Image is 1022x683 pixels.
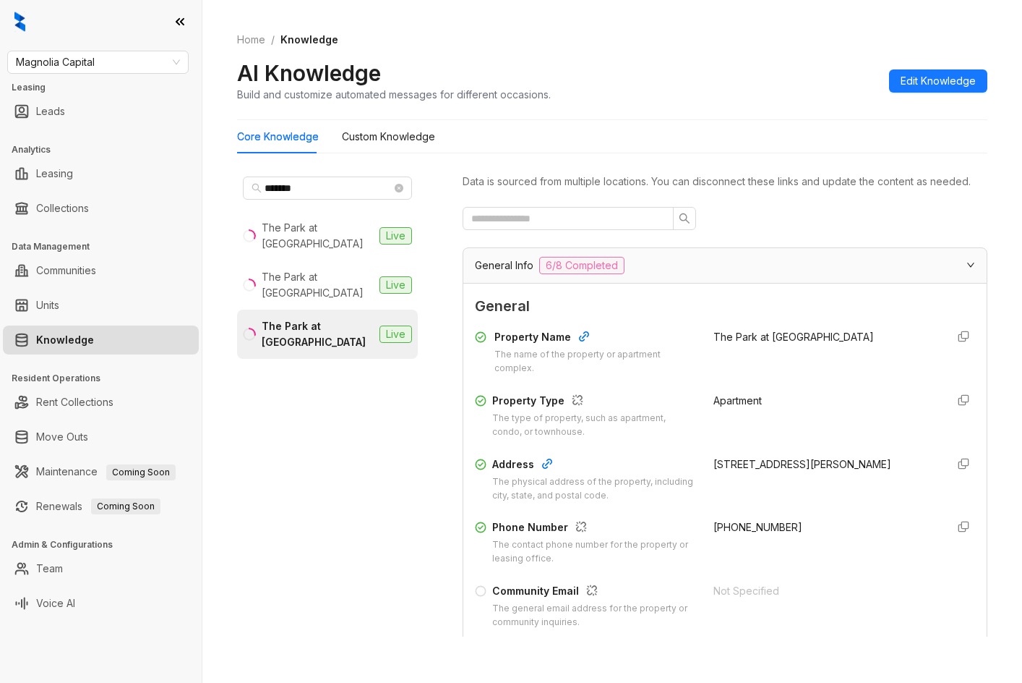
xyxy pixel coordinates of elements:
[14,12,25,32] img: logo
[36,97,65,126] a: Leads
[713,457,935,472] div: [STREET_ADDRESS][PERSON_NAME]
[539,257,624,274] span: 6/8 Completed
[395,184,403,192] span: close-circle
[3,326,199,355] li: Knowledge
[492,538,696,566] div: The contact phone number for the property or leasing office.
[475,295,975,318] span: General
[237,87,551,102] div: Build and customize automated messages for different occasions.
[463,174,987,190] div: Data is sourced from multiple locations. You can disconnect these links and update the content as...
[475,258,533,273] span: General Info
[12,81,202,94] h3: Leasing
[463,248,987,283] div: General Info6/8 Completed
[252,183,262,193] span: search
[379,227,412,245] span: Live
[12,240,202,253] h3: Data Management
[3,457,199,486] li: Maintenance
[12,143,202,156] h3: Analytics
[3,492,199,521] li: Renewals
[36,159,73,188] a: Leasing
[262,220,374,252] div: The Park at [GEOGRAPHIC_DATA]
[492,393,696,412] div: Property Type
[12,372,202,385] h3: Resident Operations
[3,256,199,285] li: Communities
[36,256,96,285] a: Communities
[36,554,63,583] a: Team
[713,394,762,407] span: Apartment
[342,129,435,145] div: Custom Knowledge
[379,326,412,343] span: Live
[271,32,275,48] li: /
[889,69,987,93] button: Edit Knowledge
[3,159,199,188] li: Leasing
[492,602,696,629] div: The general email address for the property or community inquiries.
[36,388,113,417] a: Rent Collections
[966,260,975,269] span: expanded
[3,423,199,451] li: Move Outs
[280,33,338,46] span: Knowledge
[12,538,202,551] h3: Admin & Configurations
[494,329,696,348] div: Property Name
[16,51,180,73] span: Magnolia Capital
[713,521,802,533] span: [PHONE_NUMBER]
[713,331,874,343] span: The Park at [GEOGRAPHIC_DATA]
[3,589,199,618] li: Voice AI
[36,492,160,521] a: RenewalsComing Soon
[3,194,199,223] li: Collections
[106,464,176,480] span: Coming Soon
[679,213,690,224] span: search
[36,291,59,320] a: Units
[492,519,696,538] div: Phone Number
[901,73,976,89] span: Edit Knowledge
[3,554,199,583] li: Team
[3,291,199,320] li: Units
[36,589,75,618] a: Voice AI
[494,348,696,376] div: The name of the property or apartment complex.
[492,457,696,475] div: Address
[713,583,935,599] div: Not Specified
[36,423,88,451] a: Move Outs
[237,129,319,145] div: Core Knowledge
[234,32,268,48] a: Home
[492,475,696,503] div: The physical address of the property, including city, state, and postal code.
[262,318,374,350] div: The Park at [GEOGRAPHIC_DATA]
[237,59,381,87] h2: AI Knowledge
[36,326,94,355] a: Knowledge
[492,412,696,439] div: The type of property, such as apartment, condo, or townhouse.
[379,276,412,294] span: Live
[36,194,89,223] a: Collections
[3,97,199,126] li: Leads
[492,583,696,602] div: Community Email
[3,388,199,417] li: Rent Collections
[91,499,160,514] span: Coming Soon
[262,269,374,301] div: The Park at [GEOGRAPHIC_DATA]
